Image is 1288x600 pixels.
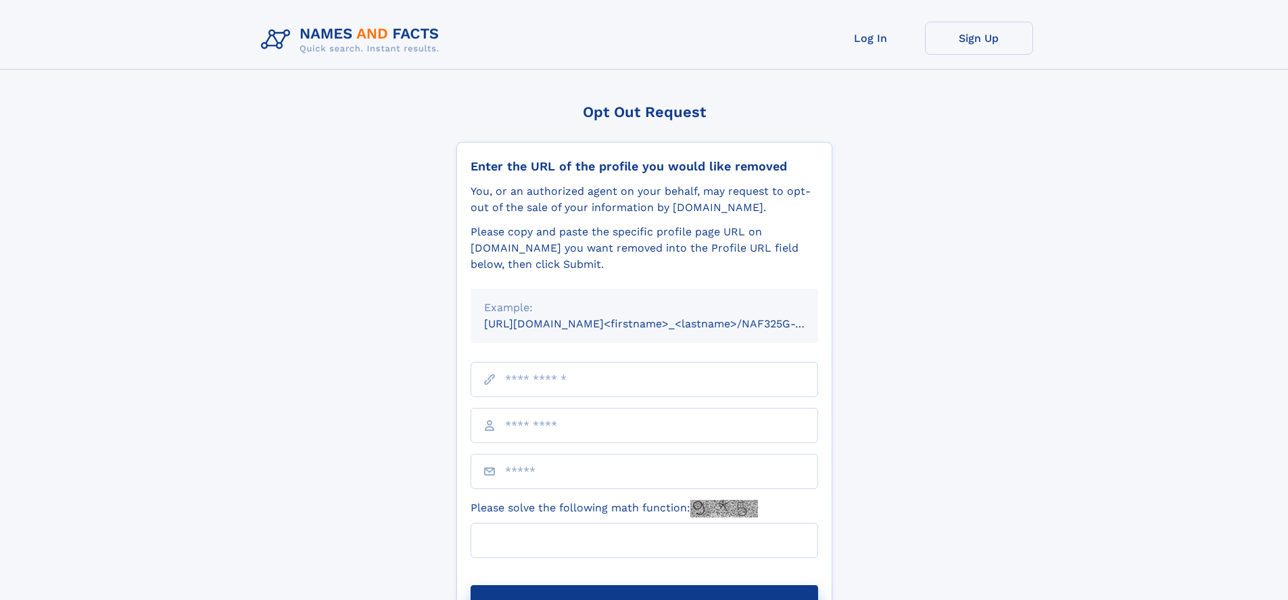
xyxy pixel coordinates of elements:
[484,300,805,316] div: Example:
[256,22,450,58] img: Logo Names and Facts
[471,224,818,273] div: Please copy and paste the specific profile page URL on [DOMAIN_NAME] you want removed into the Pr...
[484,317,844,330] small: [URL][DOMAIN_NAME]<firstname>_<lastname>/NAF325G-xxxxxxxx
[471,183,818,216] div: You, or an authorized agent on your behalf, may request to opt-out of the sale of your informatio...
[925,22,1033,55] a: Sign Up
[456,103,832,120] div: Opt Out Request
[471,159,818,174] div: Enter the URL of the profile you would like removed
[471,500,758,517] label: Please solve the following math function:
[817,22,925,55] a: Log In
